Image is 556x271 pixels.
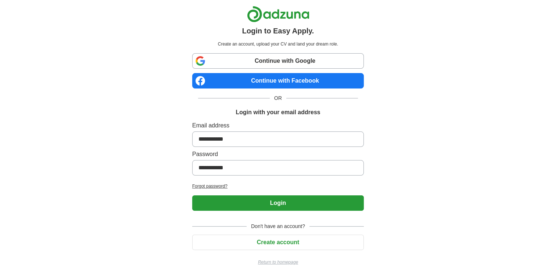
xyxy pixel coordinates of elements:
[194,41,362,47] p: Create an account, upload your CV and land your dream role.
[192,121,364,130] label: Email address
[192,150,364,159] label: Password
[192,259,364,265] a: Return to homepage
[242,25,314,36] h1: Login to Easy Apply.
[192,53,364,69] a: Continue with Google
[192,183,364,189] a: Forgot password?
[270,94,286,102] span: OR
[192,195,364,211] button: Login
[192,235,364,250] button: Create account
[247,223,309,230] span: Don't have an account?
[192,239,364,245] a: Create account
[247,6,309,22] img: Adzuna logo
[236,108,320,117] h1: Login with your email address
[192,73,364,88] a: Continue with Facebook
